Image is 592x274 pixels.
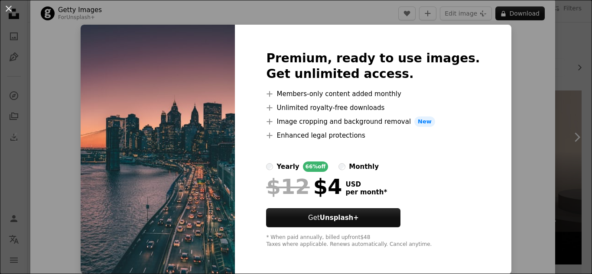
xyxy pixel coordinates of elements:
[266,175,342,198] div: $4
[266,130,480,141] li: Enhanced legal protections
[266,163,273,170] input: yearly66%off
[266,208,400,227] button: GetUnsplash+
[345,181,387,188] span: USD
[266,234,480,248] div: * When paid annually, billed upfront $48 Taxes where applicable. Renews automatically. Cancel any...
[303,161,329,172] div: 66% off
[266,175,309,198] span: $12
[345,188,387,196] span: per month *
[349,161,379,172] div: monthly
[81,25,235,274] img: premium_photo-1697730150275-dba1cfe8af9c
[414,116,435,127] span: New
[276,161,299,172] div: yearly
[266,51,480,82] h2: Premium, ready to use images. Get unlimited access.
[266,89,480,99] li: Members-only content added monthly
[338,163,345,170] input: monthly
[320,214,359,222] strong: Unsplash+
[266,116,480,127] li: Image cropping and background removal
[266,103,480,113] li: Unlimited royalty-free downloads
